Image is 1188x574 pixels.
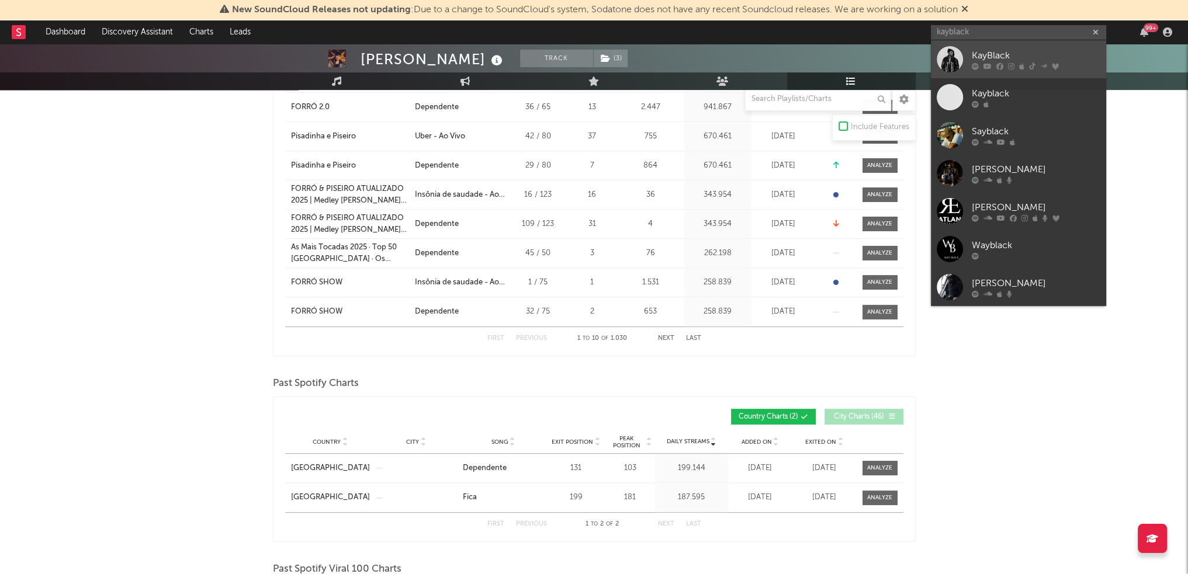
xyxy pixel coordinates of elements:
[291,492,370,503] a: [GEOGRAPHIC_DATA]
[687,189,749,201] div: 343.954
[754,131,813,142] div: [DATE]
[570,517,635,531] div: 1 2 2
[972,162,1100,176] div: [PERSON_NAME]
[931,268,1106,306] a: [PERSON_NAME]
[487,521,504,527] button: First
[687,131,749,142] div: 670.461
[232,5,411,15] span: New SoundCloud Releases not updating
[608,492,652,503] div: 181
[961,5,968,15] span: Dismiss
[687,306,749,318] div: 258.839
[291,102,330,113] div: FORRÓ 2.0
[620,102,681,113] div: 2.447
[620,218,681,230] div: 4
[415,160,459,172] div: Dependente
[415,277,506,288] div: Insônia de saudade - Ao Vivo
[313,439,341,446] span: Country
[620,248,681,259] div: 76
[232,5,958,15] span: : Due to a change to SoundCloud's system, Sodatone does not have any recent Soundcloud releases. ...
[512,248,564,259] div: 45 / 50
[731,409,816,425] button: Country Charts(2)
[931,192,1106,230] a: [PERSON_NAME]
[221,20,259,44] a: Leads
[463,462,544,474] a: Dependente
[512,189,564,201] div: 16 / 123
[658,335,674,342] button: Next
[754,306,813,318] div: [DATE]
[291,306,409,318] a: FORRÓ SHOW
[972,124,1100,138] div: Sayblack
[487,335,504,342] button: First
[686,521,701,527] button: Last
[570,160,614,172] div: 7
[291,160,409,172] a: Pisadinha e Piseiro
[687,248,749,259] div: 262.198
[754,277,813,288] div: [DATE]
[570,248,614,259] div: 3
[516,521,547,527] button: Previous
[972,86,1100,100] div: Kayblack
[731,462,789,474] div: [DATE]
[1140,27,1148,37] button: 99+
[591,521,598,527] span: to
[570,218,614,230] div: 31
[931,230,1106,268] a: Wayblack
[552,439,593,446] span: Exit Position
[608,435,645,449] span: Peak Position
[291,160,356,172] div: Pisadinha e Piseiro
[739,413,798,420] span: Country Charts ( 2 )
[608,462,652,474] div: 103
[931,78,1106,116] a: Kayblack
[512,160,564,172] div: 29 / 80
[687,218,749,230] div: 343.954
[415,189,506,201] div: Insônia de saudade - Ao Vivo
[620,160,681,172] div: 864
[667,437,709,446] span: Daily Streams
[520,50,593,67] button: Track
[463,462,507,474] div: Dependente
[415,218,459,230] div: Dependente
[731,492,789,503] div: [DATE]
[742,439,772,446] span: Added On
[931,40,1106,78] a: KayBlack
[620,131,681,142] div: 755
[291,306,342,318] div: FORRÓ SHOW
[512,306,564,318] div: 32 / 75
[512,277,564,288] div: 1 / 75
[361,50,505,69] div: [PERSON_NAME]
[570,277,614,288] div: 1
[606,521,613,527] span: of
[570,332,635,346] div: 1 10 1.030
[37,20,93,44] a: Dashboard
[795,462,854,474] div: [DATE]
[931,116,1106,154] a: Sayblack
[687,102,749,113] div: 941.867
[291,462,370,474] a: [GEOGRAPHIC_DATA]
[583,336,590,341] span: to
[754,189,813,201] div: [DATE]
[291,242,409,265] a: As Mais Tocadas 2025 ∙ Top 50 [GEOGRAPHIC_DATA] ∙ Os Melhores Hits 2025 ∙ Top [GEOGRAPHIC_DATA]
[291,277,409,288] a: FORRÓ SHOW
[931,25,1106,40] input: Search for artists
[550,462,602,474] div: 131
[620,277,681,288] div: 1.531
[463,492,544,503] a: Fica
[415,248,459,259] div: Dependente
[570,189,614,201] div: 16
[687,160,749,172] div: 670.461
[181,20,221,44] a: Charts
[601,336,608,341] span: of
[851,120,909,134] div: Include Features
[512,131,564,142] div: 42 / 80
[825,409,903,425] button: City Charts(46)
[686,335,701,342] button: Last
[415,131,465,142] div: Uber - Ao Vivo
[658,521,674,527] button: Next
[512,218,564,230] div: 109 / 123
[972,48,1100,62] div: KayBlack
[291,102,409,113] a: FORRÓ 2.0
[291,213,409,235] a: FORRÓ & PISEIRO ATUALIZADO 2025 | Medley [PERSON_NAME] de Bandido - DNA do Mato - Eu Vou na Sua Casa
